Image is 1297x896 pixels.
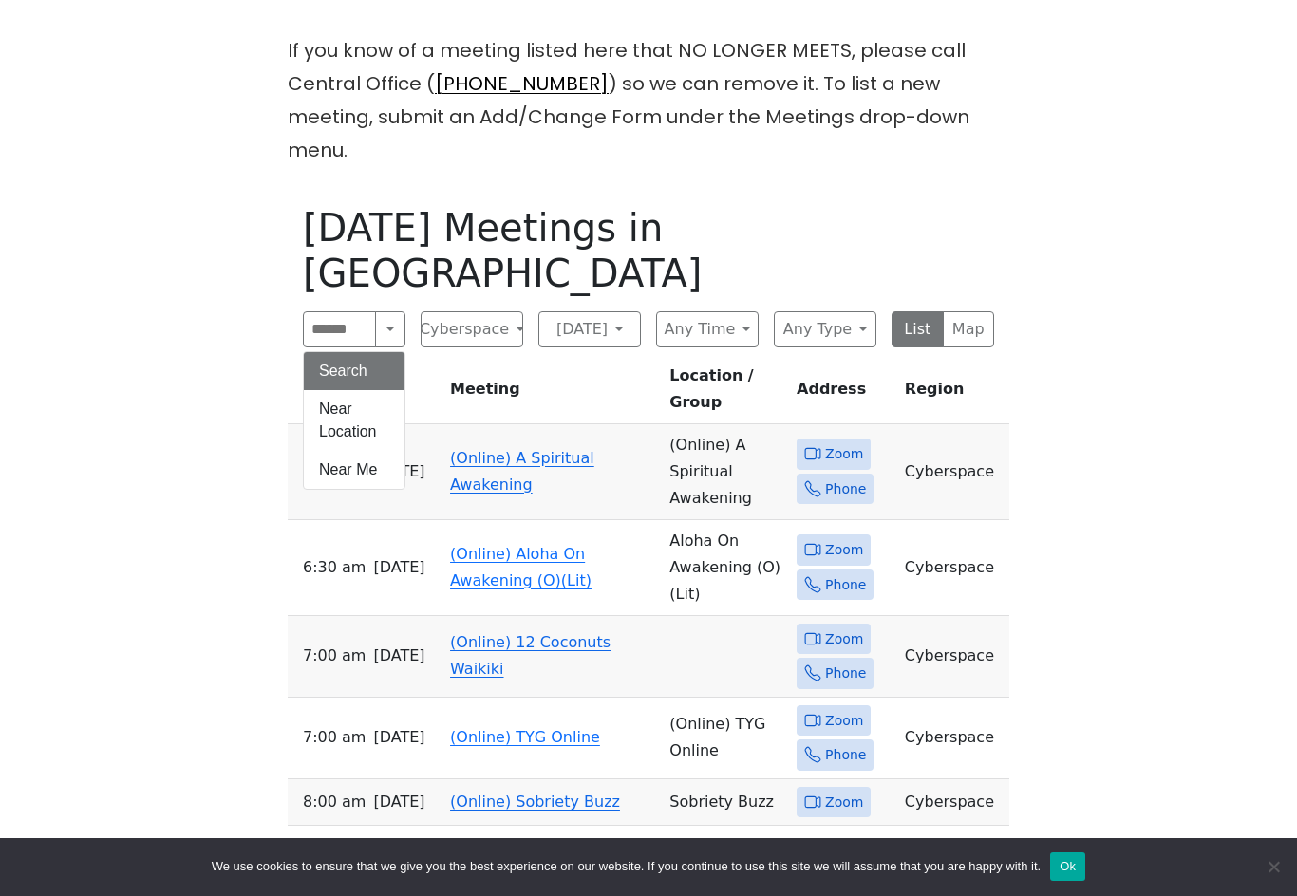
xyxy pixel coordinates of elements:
span: No [1264,857,1283,876]
button: Cyberspace [421,311,523,347]
button: Any Time [656,311,759,347]
span: Zoom [825,538,863,562]
span: Zoom [825,791,863,814]
span: Zoom [825,709,863,733]
td: Sobriety Buzz [662,779,789,827]
td: Cyberspace [897,424,1009,520]
td: Cyberspace [897,520,1009,616]
th: Region [897,363,1009,424]
span: 7:00 AM [303,643,366,669]
span: Zoom [825,442,863,466]
button: Search [375,311,405,347]
td: Cyberspace [897,616,1009,698]
th: Time [288,363,442,424]
span: 7:00 AM [303,724,366,751]
a: [PHONE_NUMBER] [435,70,609,97]
span: Zoom [825,627,863,651]
button: List [892,311,944,347]
td: Cyberspace [897,826,1009,895]
th: Meeting [442,363,662,424]
span: Phone [825,477,866,501]
h1: [DATE] Meetings in [GEOGRAPHIC_DATA] [303,205,994,296]
th: Address [789,363,897,424]
span: Phone [825,662,866,685]
input: Search [303,311,376,347]
span: [DATE] [373,643,424,669]
a: (Online) TYG Online [450,728,600,746]
a: (Online) Aloha On Awakening (O)(Lit) [450,545,592,589]
td: Aloha On Awakening (O) (Lit) [662,520,789,616]
button: [DATE] [538,311,641,347]
button: Map [943,311,995,347]
p: If you know of a meeting listed here that NO LONGER MEETS, please call Central Office ( ) so we c... [288,34,1009,167]
a: (Online) A Spiritual Awakening [450,449,594,494]
button: Any Type [774,311,876,347]
button: Search [304,352,404,390]
span: Phone [825,573,866,597]
a: (Online) Sobriety Buzz [450,793,620,811]
span: We use cookies to ensure that we give you the best experience on our website. If you continue to ... [212,857,1041,876]
span: [DATE] [373,789,424,815]
button: Ok [1050,852,1085,881]
span: [DATE] [373,724,424,751]
button: Near Location [304,390,404,451]
td: (Online) TYG Online [662,698,789,779]
td: Cyberspace [897,779,1009,827]
span: [DATE] [373,554,424,581]
th: Location / Group [662,363,789,424]
td: Cyberspace [897,698,1009,779]
span: Phone [825,743,866,767]
td: (Online) A Spiritual Awakening [662,424,789,520]
span: 6:30 AM [303,554,366,581]
span: 8:00 AM [303,789,366,815]
a: (Online) 12 Coconuts Waikiki [450,633,611,678]
button: Near Me [304,451,404,489]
